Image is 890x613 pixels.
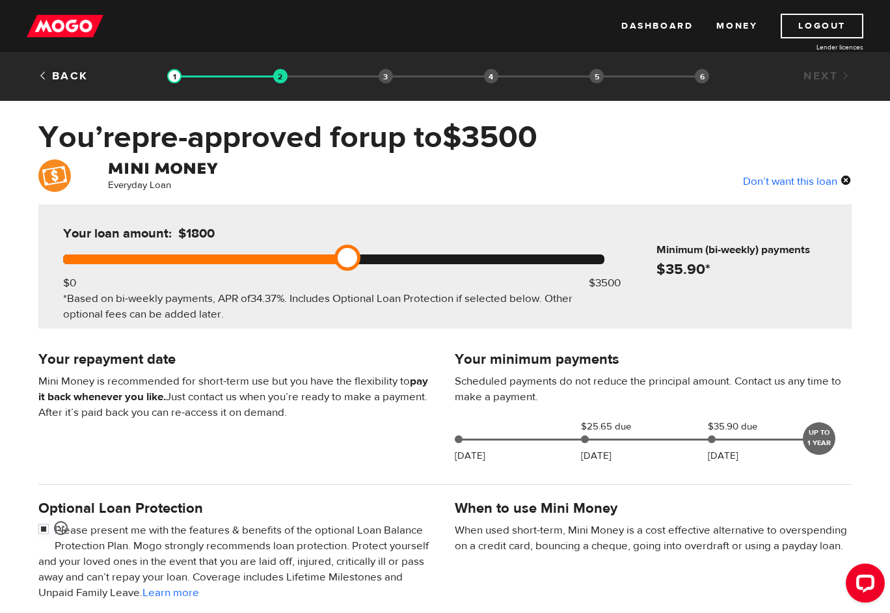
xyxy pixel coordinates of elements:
iframe: LiveChat chat widget [835,558,890,613]
a: Learn more [142,586,199,600]
h4: Optional Loan Protection [38,499,435,517]
img: transparent-188c492fd9eaac0f573672f40bb141c2.gif [273,69,288,83]
h4: When to use Mini Money [455,499,617,517]
div: Don’t want this loan [743,172,852,189]
span: $3500 [442,118,537,157]
p: Please present me with the features & benefits of the optional Loan Balance Protection Plan. Mogo... [38,523,435,601]
h5: Your loan amount: [63,226,329,241]
div: UP TO 1 YEAR [803,422,835,455]
span: 35.90 [666,260,705,279]
span: $1800 [178,225,215,241]
h4: Your minimum payments [455,350,852,368]
div: $0 [63,275,76,291]
b: pay it back whenever you like. [38,374,428,404]
div: $3500 [589,275,621,291]
a: Next [803,69,852,83]
a: Money [716,14,757,38]
img: transparent-188c492fd9eaac0f573672f40bb141c2.gif [167,69,182,83]
div: *Based on bi-weekly payments, APR of . Includes Optional Loan Protection if selected below. Other... [63,291,604,322]
h1: You’re pre-approved for up to [38,120,852,154]
p: Mini Money is recommended for short-term use but you have the flexibility to Just contact us when... [38,374,435,420]
h4: Your repayment date [38,350,435,368]
img: mogo_logo-11ee424be714fa7cbb0f0f49df9e16ec.png [27,14,103,38]
p: [DATE] [581,448,612,464]
a: Lender licences [766,42,863,52]
span: $35.90 due [708,419,773,435]
p: When used short-term, Mini Money is a cost effective alternative to overspending on a credit card... [455,523,852,554]
h4: $ [656,260,846,279]
p: [DATE] [455,448,485,464]
p: [DATE] [708,448,738,464]
a: Dashboard [621,14,693,38]
h6: Minimum (bi-weekly) payments [656,242,846,258]
input: <span class="smiley-face happy"></span> [38,523,55,539]
span: $25.65 due [581,419,646,435]
a: Back [38,69,88,83]
p: Scheduled payments do not reduce the principal amount. Contact us any time to make a payment. [455,374,852,405]
a: Logout [781,14,863,38]
span: 34.37% [250,292,284,306]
